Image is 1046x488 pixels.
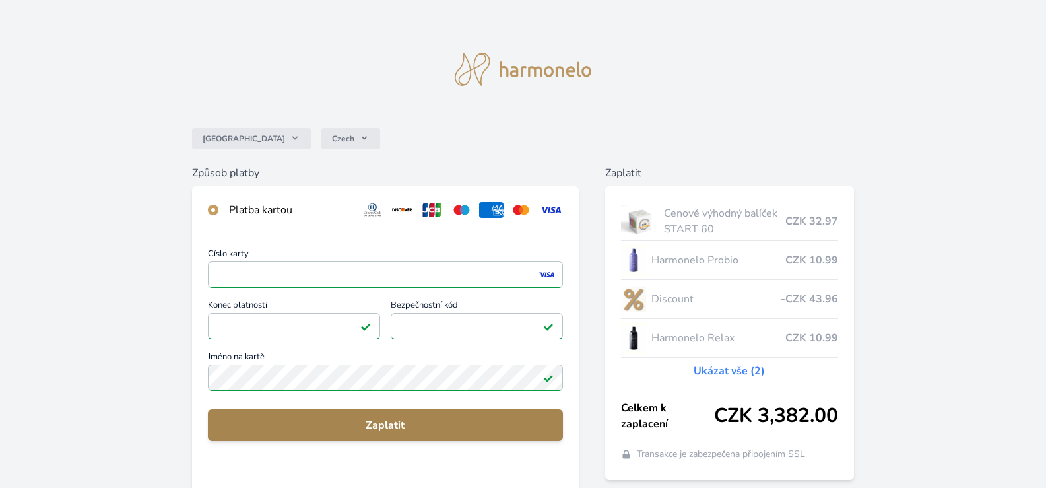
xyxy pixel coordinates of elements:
[391,301,563,313] span: Bezpečnostní kód
[192,128,311,149] button: [GEOGRAPHIC_DATA]
[214,317,374,335] iframe: Iframe pro datum vypršení platnosti
[397,317,557,335] iframe: Iframe pro bezpečnostní kód
[781,291,838,307] span: -CZK 43.96
[621,205,659,238] img: start.jpg
[390,202,414,218] img: discover.svg
[192,165,579,181] h6: Způsob platby
[694,363,765,379] a: Ukázat vše (2)
[605,165,854,181] h6: Zaplatit
[214,265,557,284] iframe: Iframe pro číslo karty
[714,404,838,428] span: CZK 3,382.00
[208,301,380,313] span: Konec platnosti
[208,250,563,261] span: Číslo karty
[651,291,781,307] span: Discount
[785,330,838,346] span: CZK 10.99
[543,321,554,331] img: Platné pole
[208,353,563,365] span: Jméno na kartě
[651,252,785,268] span: Harmonelo Probio
[455,53,592,86] img: logo.svg
[543,372,554,383] img: Platné pole
[651,330,785,346] span: Harmonelo Relax
[203,133,285,144] span: [GEOGRAPHIC_DATA]
[360,321,371,331] img: Platné pole
[208,409,563,441] button: Zaplatit
[360,202,385,218] img: diners.svg
[785,213,838,229] span: CZK 32.97
[538,269,556,281] img: visa
[218,417,552,433] span: Zaplatit
[449,202,474,218] img: maestro.svg
[479,202,504,218] img: amex.svg
[621,283,646,316] img: discount-lo.png
[420,202,444,218] img: jcb.svg
[637,448,805,461] span: Transakce je zabezpečena připojením SSL
[208,365,563,391] input: Jméno na kartěPlatné pole
[621,244,646,277] img: CLEAN_PROBIO_se_stinem_x-lo.jpg
[664,205,786,237] span: Cenově výhodný balíček START 60
[509,202,533,218] img: mc.svg
[539,202,563,218] img: visa.svg
[785,252,838,268] span: CZK 10.99
[229,202,350,218] div: Platba kartou
[621,400,714,432] span: Celkem k zaplacení
[332,133,354,144] span: Czech
[321,128,380,149] button: Czech
[621,322,646,355] img: CLEAN_RELAX_se_stinem_x-lo.jpg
